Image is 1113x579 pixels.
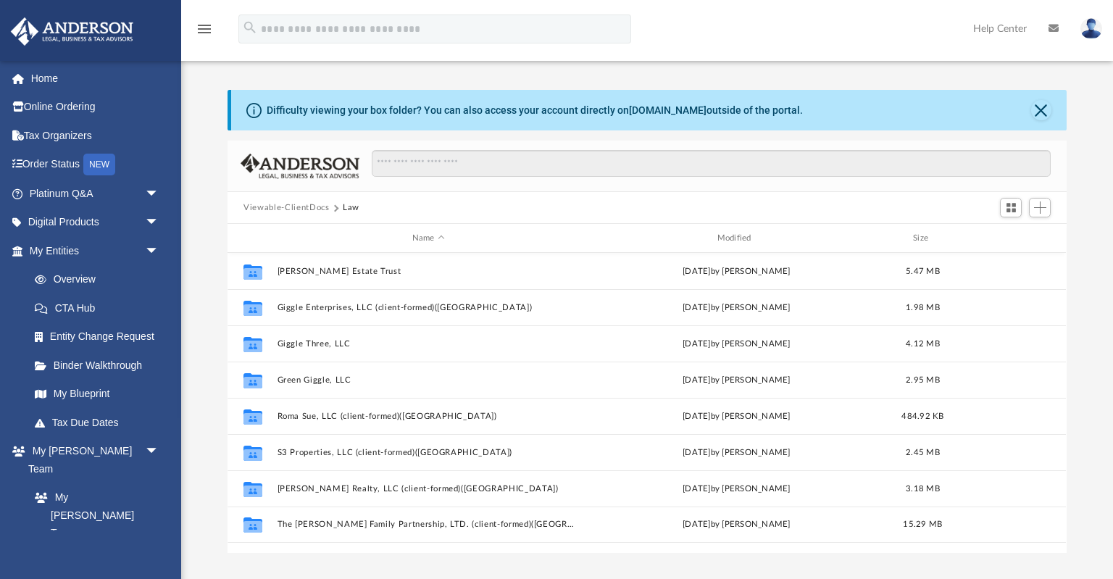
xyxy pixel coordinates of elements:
div: [DATE] by [PERSON_NAME] [585,374,888,387]
a: Binder Walkthrough [20,351,181,380]
a: Order StatusNEW [10,150,181,180]
span: [DATE] [683,412,711,420]
button: Close [1031,100,1051,120]
button: Roma Sue, LLC (client-formed)([GEOGRAPHIC_DATA]) [278,412,580,421]
div: [DATE] by [PERSON_NAME] [585,301,888,315]
div: Name [277,232,579,245]
div: id [234,232,270,245]
div: NEW [83,154,115,175]
button: Green Giggle, LLC [278,375,580,385]
a: Online Ordering [10,93,181,122]
div: Modified [585,232,888,245]
div: grid [228,253,1066,553]
a: menu [196,28,213,38]
div: [DATE] by [PERSON_NAME] [585,338,888,351]
a: Digital Productsarrow_drop_down [10,208,181,237]
a: Entity Change Request [20,322,181,351]
span: 3.18 MB [906,485,940,493]
div: [DATE] by [PERSON_NAME] [585,518,888,531]
a: Platinum Q&Aarrow_drop_down [10,179,181,208]
a: My [PERSON_NAME] Team [20,483,167,548]
span: [DATE] [683,485,711,493]
div: by [PERSON_NAME] [585,410,888,423]
span: arrow_drop_down [145,208,174,238]
div: Size [894,232,952,245]
span: 5.47 MB [906,267,940,275]
span: 2.95 MB [906,376,940,384]
button: [PERSON_NAME] Estate Trust [278,267,580,276]
span: 15.29 MB [904,520,943,528]
a: Tax Organizers [10,121,181,150]
a: My [PERSON_NAME] Teamarrow_drop_down [10,437,174,483]
img: Anderson Advisors Platinum Portal [7,17,138,46]
a: Tax Due Dates [20,408,181,437]
img: User Pic [1080,18,1102,39]
button: The [PERSON_NAME] Family Partnership, LTD. (client-formed)([GEOGRAPHIC_DATA]) [278,520,580,529]
div: [DATE] by [PERSON_NAME] [585,265,888,278]
button: Switch to Grid View [1000,198,1022,218]
div: by [PERSON_NAME] [585,483,888,496]
button: Law [343,201,359,214]
div: by [PERSON_NAME] [585,446,888,459]
a: CTA Hub [20,293,181,322]
i: menu [196,20,213,38]
span: arrow_drop_down [145,236,174,266]
button: S3 Properties, LLC (client-formed)([GEOGRAPHIC_DATA]) [278,448,580,457]
span: arrow_drop_down [145,179,174,209]
span: 2.45 MB [906,449,940,457]
button: Giggle Three, LLC [278,339,580,349]
a: Overview [20,265,181,294]
button: Giggle Enterprises, LLC (client-formed)([GEOGRAPHIC_DATA]) [278,303,580,312]
a: Home [10,64,181,93]
span: 1.98 MB [906,304,940,312]
span: arrow_drop_down [145,437,174,467]
span: 4.12 MB [906,340,940,348]
span: [DATE] [683,449,711,457]
div: id [959,232,1060,245]
a: [DOMAIN_NAME] [629,104,706,116]
a: My Entitiesarrow_drop_down [10,236,181,265]
input: Search files and folders [372,150,1051,178]
i: search [242,20,258,36]
a: My Blueprint [20,380,174,409]
button: [PERSON_NAME] Realty, LLC (client-formed)([GEOGRAPHIC_DATA]) [278,484,580,493]
button: Add [1029,198,1051,218]
button: Viewable-ClientDocs [243,201,329,214]
span: 484.92 KB [902,412,944,420]
div: Difficulty viewing your box folder? You can also access your account directly on outside of the p... [267,103,803,118]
